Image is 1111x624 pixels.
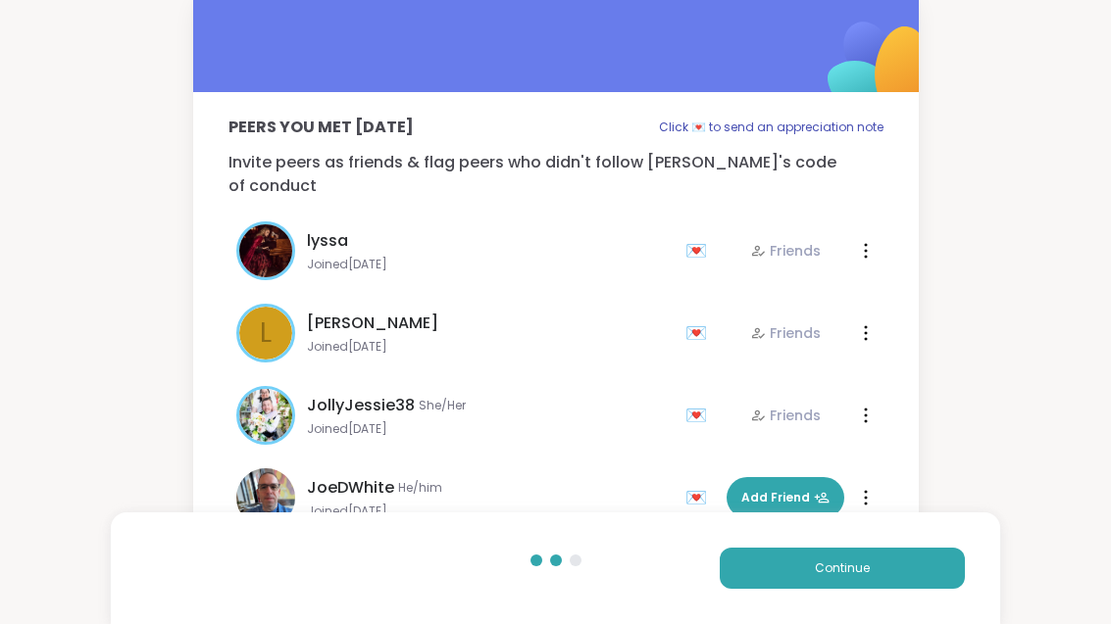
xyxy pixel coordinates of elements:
[685,317,715,349] div: 💌
[398,480,442,496] span: He/him
[239,389,292,442] img: JollyJessie38
[236,468,295,527] img: JoeDWhite
[307,394,415,417] span: JollyJessie38
[419,398,466,413] span: She/Her
[741,489,830,506] span: Add Friend
[307,229,348,253] span: lyssa
[260,312,272,354] span: L
[659,116,884,139] p: Click 💌 to send an appreciation note
[228,151,884,198] p: Invite peers as friends & flag peers who didn't follow [PERSON_NAME]'s code of conduct
[307,339,674,355] span: Joined [DATE]
[750,406,821,425] div: Friends
[685,235,715,266] div: 💌
[307,257,674,272] span: Joined [DATE]
[239,224,292,277] img: lyssa
[815,559,870,577] span: Continue
[228,116,414,139] p: Peers you met [DATE]
[685,400,715,431] div: 💌
[685,482,715,513] div: 💌
[750,241,821,261] div: Friends
[307,312,438,335] span: [PERSON_NAME]
[307,421,674,437] span: Joined [DATE]
[720,548,965,589] button: Continue
[727,477,844,518] button: Add Friend
[307,504,674,519] span: Joined [DATE]
[750,323,821,343] div: Friends
[307,476,394,500] span: JoeDWhite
